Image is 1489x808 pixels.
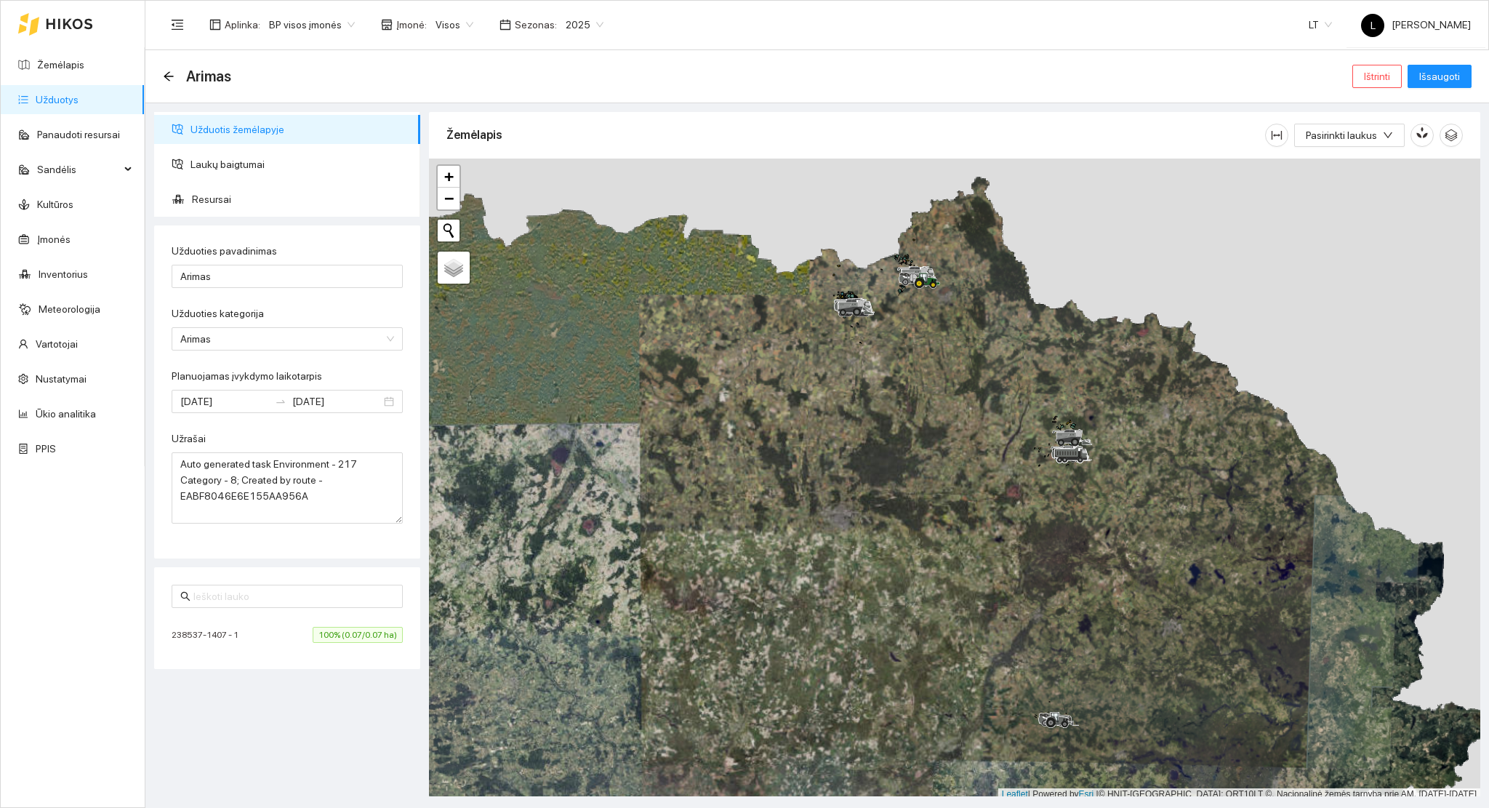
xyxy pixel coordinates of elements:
[39,303,100,315] a: Meteorologija
[396,17,427,33] span: Įmonė :
[39,268,88,280] a: Inventorius
[37,59,84,71] a: Žemėlapis
[515,17,557,33] span: Sezonas :
[1079,789,1094,799] a: Esri
[438,252,470,284] a: Layers
[172,265,403,288] input: Užduoties pavadinimas
[1096,789,1099,799] span: |
[438,220,459,241] button: Initiate a new search
[180,591,190,601] span: search
[180,328,394,350] span: Arimas
[192,185,409,214] span: Resursai
[1352,65,1402,88] button: Ištrinti
[1419,68,1460,84] span: Išsaugoti
[37,233,71,245] a: Įmonės
[36,373,87,385] a: Nustatymai
[446,114,1265,156] div: Žemėlapis
[275,396,286,407] span: swap-right
[172,306,264,321] label: Užduoties kategorija
[1309,14,1332,36] span: LT
[190,150,409,179] span: Laukų baigtumai
[163,71,174,82] span: arrow-left
[190,115,409,144] span: Užduotis žemėlapyje
[172,369,322,384] label: Planuojamas įvykdymo laikotarpis
[186,65,231,88] span: Arimas
[172,452,403,524] textarea: Užrašai
[163,10,192,39] button: menu-fold
[1306,127,1377,143] span: Pasirinkti laukus
[313,627,403,643] span: 100% (0.07/0.07 ha)
[436,14,473,36] span: Visos
[36,443,56,455] a: PPIS
[1002,789,1028,799] a: Leaflet
[1266,129,1288,141] span: column-width
[37,129,120,140] a: Panaudoti resursai
[1370,14,1376,37] span: L
[37,199,73,210] a: Kultūros
[209,19,221,31] span: layout
[36,408,96,420] a: Ūkio analitika
[1361,19,1471,31] span: [PERSON_NAME]
[180,393,269,409] input: Planuojamas įvykdymo laikotarpis
[37,155,120,184] span: Sandėlis
[381,19,393,31] span: shop
[163,71,174,83] div: Atgal
[444,167,454,185] span: +
[171,18,184,31] span: menu-fold
[172,431,206,447] label: Užrašai
[292,393,381,409] input: Pabaigos data
[438,188,459,209] a: Zoom out
[566,14,603,36] span: 2025
[444,189,454,207] span: −
[1364,68,1390,84] span: Ištrinti
[1408,65,1472,88] button: Išsaugoti
[438,166,459,188] a: Zoom in
[36,338,78,350] a: Vartotojai
[1383,130,1393,142] span: down
[172,628,246,642] span: 238537-1407 - 1
[193,588,394,604] input: Ieškoti lauko
[225,17,260,33] span: Aplinka :
[275,396,286,407] span: to
[1265,124,1288,147] button: column-width
[269,14,355,36] span: BP visos įmonės
[36,94,79,105] a: Užduotys
[172,244,277,259] label: Užduoties pavadinimas
[1294,124,1405,147] button: Pasirinkti laukusdown
[998,788,1480,801] div: | Powered by © HNIT-[GEOGRAPHIC_DATA]; ORT10LT ©, Nacionalinė žemės tarnyba prie AM, [DATE]-[DATE]
[499,19,511,31] span: calendar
